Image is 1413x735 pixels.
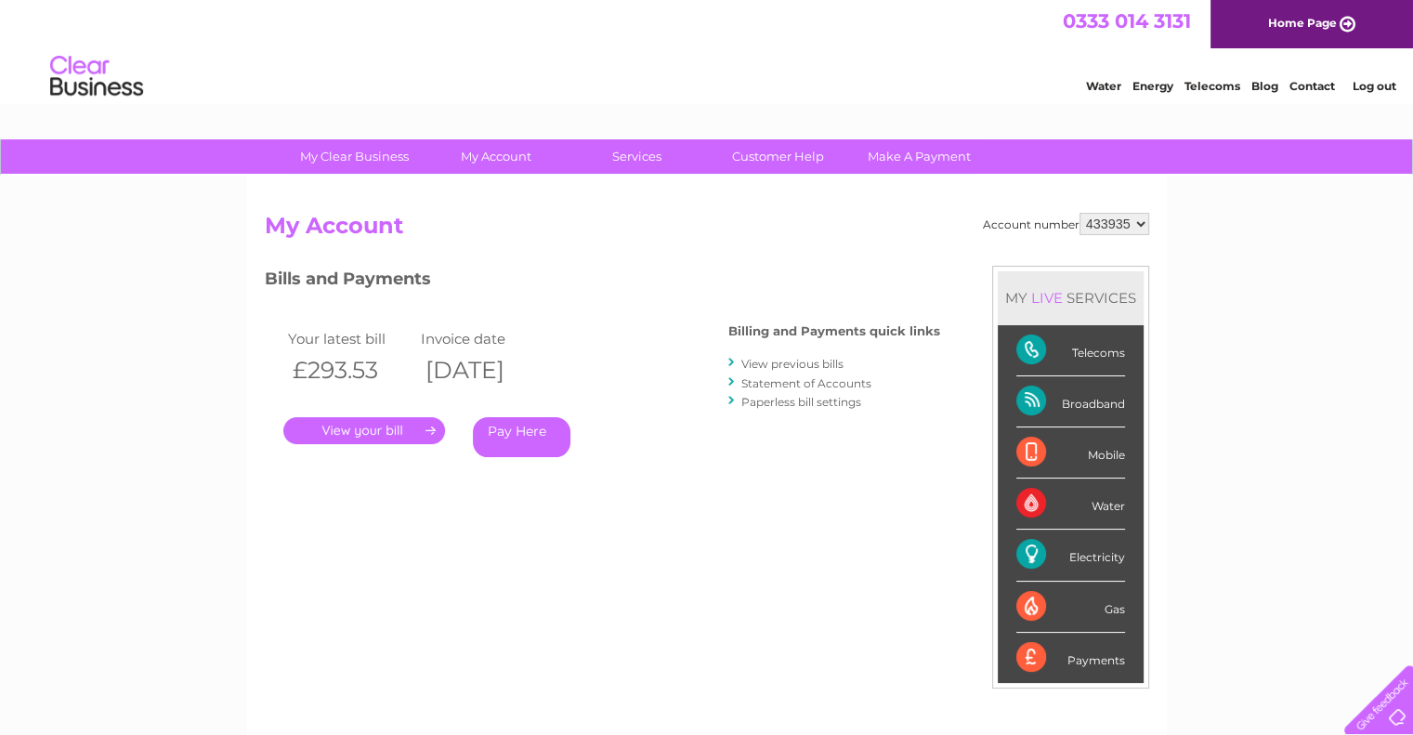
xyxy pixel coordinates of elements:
a: Log out [1352,79,1395,93]
h2: My Account [265,213,1149,248]
th: £293.53 [283,351,417,389]
a: . [283,417,445,444]
div: Mobile [1016,427,1125,479]
h4: Billing and Payments quick links [728,324,940,338]
div: Account number [983,213,1149,235]
a: Customer Help [701,139,855,174]
div: Water [1016,479,1125,530]
div: Gas [1016,582,1125,633]
a: Blog [1251,79,1278,93]
div: Telecoms [1016,325,1125,376]
a: Paperless bill settings [741,395,861,409]
div: MY SERVICES [998,271,1144,324]
a: My Account [419,139,572,174]
a: Make A Payment [843,139,996,174]
th: [DATE] [416,351,550,389]
h3: Bills and Payments [265,266,940,298]
div: Electricity [1016,530,1125,581]
a: View previous bills [741,357,844,371]
td: Your latest bill [283,326,417,351]
a: Energy [1132,79,1173,93]
div: LIVE [1027,289,1066,307]
a: My Clear Business [278,139,431,174]
div: Broadband [1016,376,1125,427]
a: Services [560,139,713,174]
div: Clear Business is a trading name of Verastar Limited (registered in [GEOGRAPHIC_DATA] No. 3667643... [268,10,1146,90]
a: Pay Here [473,417,570,457]
a: Telecoms [1184,79,1240,93]
a: Contact [1289,79,1335,93]
a: Statement of Accounts [741,376,871,390]
td: Invoice date [416,326,550,351]
div: Payments [1016,633,1125,683]
img: logo.png [49,48,144,105]
a: Water [1086,79,1121,93]
a: 0333 014 3131 [1063,9,1191,33]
